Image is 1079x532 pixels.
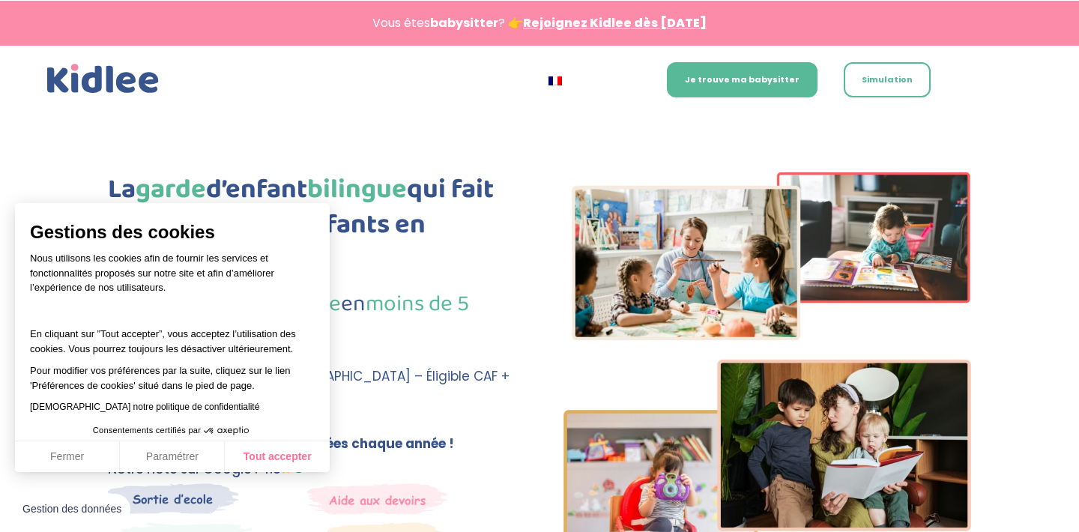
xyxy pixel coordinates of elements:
button: Fermer le widget sans consentement [13,494,130,525]
a: [DEMOGRAPHIC_DATA] notre politique de confidentialité [30,402,259,412]
svg: Axeptio [204,408,249,453]
span: bilingue [307,168,407,211]
button: Consentements certifiés par [85,421,259,441]
button: Paramétrer [120,441,225,473]
span: garde [136,168,206,211]
span: Gestion des données [22,503,121,516]
img: Français [548,76,562,85]
button: Fermer [15,441,120,473]
span: Consentements certifiés par [93,426,201,435]
strong: babysitter [430,14,498,31]
a: Rejoignez Kidlee dès [DATE] [523,14,707,31]
img: weekends [307,483,448,515]
a: Kidlee Logo [43,61,163,97]
button: Tout accepter [225,441,330,473]
span: Gestions des cookies [30,221,315,244]
span: Vous êtes ? 👉 [372,14,707,31]
p: En cliquant sur ”Tout accepter”, vous acceptez l’utilisation des cookies. Vous pourrez toujours l... [30,312,315,357]
h1: La d’enfant qui fait progresser vos enfants en langues [108,172,516,285]
span: en [341,286,366,322]
a: Je trouve ma babysitter [667,62,817,97]
p: Nous utilisons les cookies afin de fournir les services et fonctionnalités proposés sur notre sit... [30,251,315,305]
p: Pour modifier vos préférences par la suite, cliquez sur le lien 'Préférences de cookies' situé da... [30,363,315,393]
img: Sortie decole [108,483,239,514]
img: logo_kidlee_bleu [43,61,163,97]
a: Simulation [844,62,931,97]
